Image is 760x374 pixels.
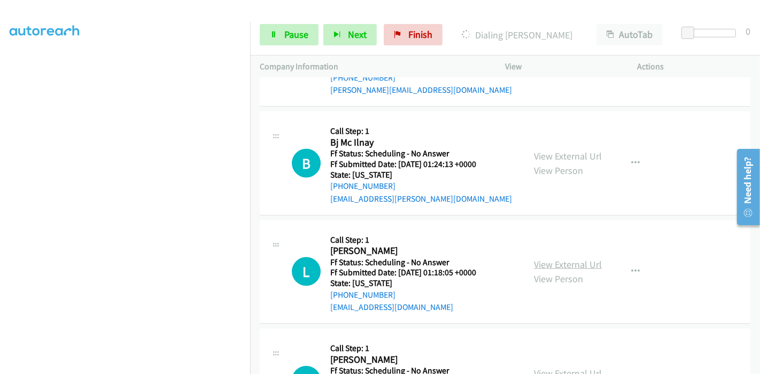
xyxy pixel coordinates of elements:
[323,24,377,45] button: Next
[330,170,512,180] h5: State: [US_STATE]
[330,278,490,289] h5: State: [US_STATE]
[348,28,367,41] span: Next
[330,137,490,149] h2: Bj Mc Ilnay
[292,257,321,286] h1: L
[730,145,760,229] iframe: Resource Center
[284,28,308,41] span: Pause
[330,267,490,278] h5: Ff Submitted Date: [DATE] 01:18:05 +0000
[260,60,486,73] p: Company Information
[384,24,443,45] a: Finish
[534,164,583,177] a: View Person
[457,28,577,42] p: Dialing [PERSON_NAME]
[534,258,602,270] a: View External Url
[330,290,395,300] a: [PHONE_NUMBER]
[596,24,663,45] button: AutoTab
[292,257,321,286] div: The call is yet to be attempted
[330,235,490,245] h5: Call Step: 1
[330,257,490,268] h5: Ff Status: Scheduling - No Answer
[330,148,512,159] h5: Ff Status: Scheduling - No Answer
[330,85,512,95] a: [PERSON_NAME][EMAIL_ADDRESS][DOMAIN_NAME]
[330,245,490,257] h2: [PERSON_NAME]
[292,149,321,178] div: The call is yet to be attempted
[260,24,319,45] a: Pause
[638,60,751,73] p: Actions
[330,194,512,204] a: [EMAIL_ADDRESS][PERSON_NAME][DOMAIN_NAME]
[746,24,750,38] div: 0
[330,126,512,137] h5: Call Step: 1
[330,354,490,366] h2: [PERSON_NAME]
[505,60,618,73] p: View
[330,159,512,170] h5: Ff Submitted Date: [DATE] 01:24:13 +0000
[330,343,490,354] h5: Call Step: 1
[534,150,602,162] a: View External Url
[330,73,395,83] a: [PHONE_NUMBER]
[292,149,321,178] h1: B
[330,181,395,191] a: [PHONE_NUMBER]
[408,28,432,41] span: Finish
[687,29,736,37] div: Delay between calls (in seconds)
[330,302,453,312] a: [EMAIL_ADDRESS][DOMAIN_NAME]
[534,273,583,285] a: View Person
